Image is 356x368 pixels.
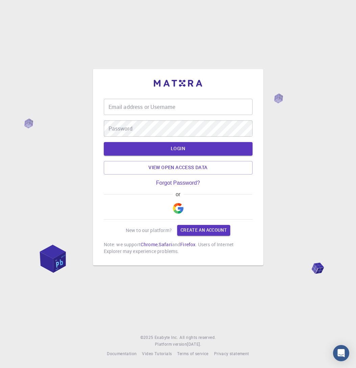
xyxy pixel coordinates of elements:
[107,351,137,356] span: Documentation
[141,241,158,248] a: Chrome
[187,341,201,347] span: [DATE] .
[159,241,172,248] a: Safari
[126,227,172,234] p: New to our platform?
[187,341,201,348] a: [DATE].
[180,334,216,341] span: All rights reserved.
[155,334,178,341] a: Exabyte Inc.
[155,335,178,340] span: Exabyte Inc.
[142,351,172,356] span: Video Tutorials
[177,225,230,236] a: Create an account
[173,203,184,214] img: Google
[177,351,208,356] span: Terms of service
[177,350,208,357] a: Terms of service
[155,341,187,348] span: Platform version
[333,345,349,361] div: Open Intercom Messenger
[104,142,253,156] button: LOGIN
[142,350,172,357] a: Video Tutorials
[140,334,155,341] span: © 2025
[214,351,249,356] span: Privacy statement
[214,350,249,357] a: Privacy statement
[104,161,253,175] a: View open access data
[104,241,253,255] p: Note: we support , and . Users of Internet Explorer may experience problems.
[156,180,200,186] a: Forgot Password?
[172,191,184,198] span: or
[180,241,195,248] a: Firefox
[107,350,137,357] a: Documentation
